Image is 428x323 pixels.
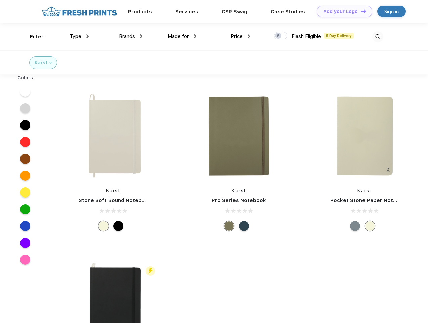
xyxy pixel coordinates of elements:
[40,6,119,17] img: fo%20logo%202.webp
[86,34,89,38] img: dropdown.png
[175,9,198,15] a: Services
[377,6,406,17] a: Sign in
[320,91,410,181] img: func=resize&h=266
[224,221,234,231] div: Olive
[324,33,354,39] span: 5 Day Delivery
[357,188,372,193] a: Karst
[140,34,142,38] img: dropdown.png
[119,33,135,39] span: Brands
[35,59,47,66] div: Karst
[98,221,109,231] div: Beige
[113,221,123,231] div: Black
[239,221,249,231] div: Navy
[194,34,196,38] img: dropdown.png
[30,33,44,41] div: Filter
[292,33,321,39] span: Flash Eligible
[194,91,284,181] img: func=resize&h=266
[128,9,152,15] a: Products
[350,221,360,231] div: Gray
[365,221,375,231] div: Beige
[79,197,152,203] a: Stone Soft Bound Notebook
[222,9,247,15] a: CSR Swag
[12,74,38,81] div: Colors
[361,9,366,13] img: DT
[231,33,243,39] span: Price
[384,8,399,15] div: Sign in
[212,197,266,203] a: Pro Series Notebook
[372,31,383,42] img: desktop_search.svg
[146,266,155,276] img: flash_active_toggle.svg
[70,33,81,39] span: Type
[69,91,158,181] img: func=resize&h=266
[248,34,250,38] img: dropdown.png
[49,62,52,64] img: filter_cancel.svg
[106,188,121,193] a: Karst
[330,197,410,203] a: Pocket Stone Paper Notebook
[232,188,246,193] a: Karst
[323,9,358,14] div: Add your Logo
[168,33,189,39] span: Made for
